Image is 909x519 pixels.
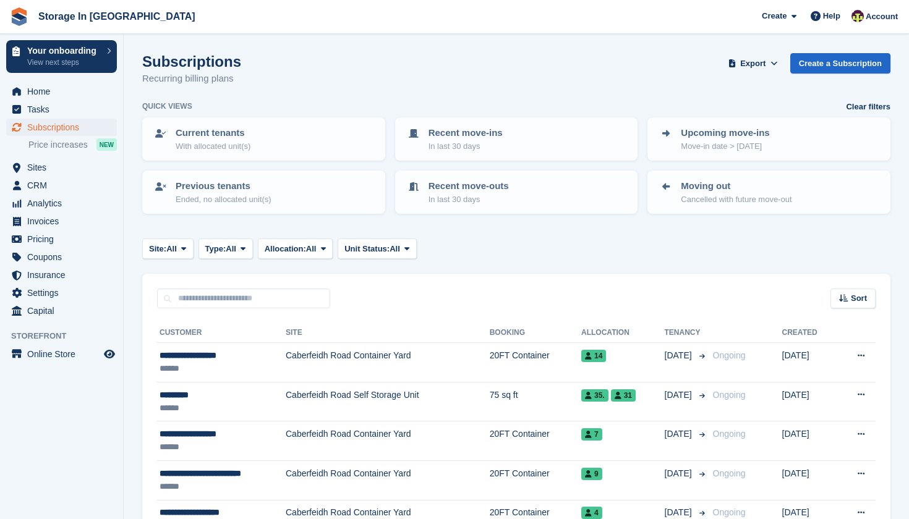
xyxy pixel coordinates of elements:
a: Moving out Cancelled with future move-out [649,172,889,213]
button: Export [726,53,780,74]
span: Ongoing [713,507,746,517]
a: Create a Subscription [790,53,890,74]
th: Booking [490,323,581,343]
td: Caberfeidh Road Container Yard [286,460,490,500]
a: Your onboarding View next steps [6,40,117,73]
span: Sites [27,159,101,176]
span: Insurance [27,266,101,284]
a: menu [6,101,117,118]
span: [DATE] [665,389,694,402]
td: Caberfeidh Road Self Storage Unit [286,382,490,421]
p: Move-in date > [DATE] [681,140,769,153]
span: Coupons [27,248,101,266]
button: Unit Status: All [338,238,416,259]
span: 35. [581,389,608,402]
a: menu [6,83,117,100]
span: All [390,243,400,255]
span: [DATE] [665,349,694,362]
td: [DATE] [782,460,836,500]
span: Storefront [11,330,123,342]
p: Ended, no allocated unit(s) [176,193,271,206]
th: Customer [157,323,286,343]
h6: Quick views [142,101,192,112]
span: Allocation: [265,243,306,255]
span: Ongoing [713,350,746,360]
span: Pricing [27,230,101,248]
span: Price increases [28,139,88,151]
span: CRM [27,177,101,194]
span: Account [866,11,898,23]
button: Type: All [198,238,253,259]
span: Help [823,10,840,22]
span: Sort [851,292,867,305]
span: Subscriptions [27,119,101,136]
span: 4 [581,507,602,519]
span: Export [740,57,766,70]
span: Ongoing [713,390,746,400]
p: In last 30 days [429,193,509,206]
a: menu [6,345,117,363]
span: Home [27,83,101,100]
th: Site [286,323,490,343]
p: Recent move-ins [429,126,503,140]
td: [DATE] [782,343,836,382]
span: Unit Status: [344,243,390,255]
a: Recent move-ins In last 30 days [396,119,637,159]
div: NEW [96,138,117,151]
td: 75 sq ft [490,382,581,421]
span: 31 [611,389,636,402]
a: Clear filters [846,101,890,113]
a: menu [6,302,117,319]
a: Recent move-outs In last 30 days [396,172,637,213]
span: Create [762,10,787,22]
p: In last 30 days [429,140,503,153]
span: [DATE] [665,506,694,519]
p: Previous tenants [176,179,271,193]
th: Created [782,323,836,343]
p: Recurring billing plans [142,72,241,86]
p: View next steps [27,57,101,68]
span: Analytics [27,195,101,212]
p: Moving out [681,179,792,193]
a: Storage In [GEOGRAPHIC_DATA] [33,6,200,27]
p: Upcoming move-ins [681,126,769,140]
p: Recent move-outs [429,179,509,193]
td: 20FT Container [490,421,581,461]
a: menu [6,177,117,194]
a: menu [6,213,117,230]
button: Allocation: All [258,238,333,259]
span: 9 [581,468,602,480]
span: Site: [149,243,166,255]
th: Allocation [581,323,664,343]
a: menu [6,266,117,284]
a: menu [6,195,117,212]
p: Cancelled with future move-out [681,193,792,206]
span: [DATE] [665,467,694,480]
p: With allocated unit(s) [176,140,250,153]
span: Online Store [27,345,101,363]
span: Invoices [27,213,101,230]
a: Current tenants With allocated unit(s) [143,119,384,159]
td: 20FT Container [490,460,581,500]
a: menu [6,119,117,136]
td: [DATE] [782,421,836,461]
span: Type: [205,243,226,255]
button: Site: All [142,238,194,259]
span: [DATE] [665,428,694,441]
span: Settings [27,284,101,302]
td: Caberfeidh Road Container Yard [286,343,490,382]
h1: Subscriptions [142,53,241,70]
span: Capital [27,302,101,319]
span: All [166,243,177,255]
span: Tasks [27,101,101,118]
a: menu [6,230,117,248]
a: Price increases NEW [28,138,117,151]
img: Colin Wood [851,10,864,22]
a: menu [6,284,117,302]
a: Upcoming move-ins Move-in date > [DATE] [649,119,889,159]
a: menu [6,159,117,176]
a: Previous tenants Ended, no allocated unit(s) [143,172,384,213]
p: Your onboarding [27,46,101,55]
img: stora-icon-8386f47178a22dfd0bd8f6a31ec36ba5ce8667c1dd55bd0f319d3a0aa187defe.svg [10,7,28,26]
span: Ongoing [713,429,746,439]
